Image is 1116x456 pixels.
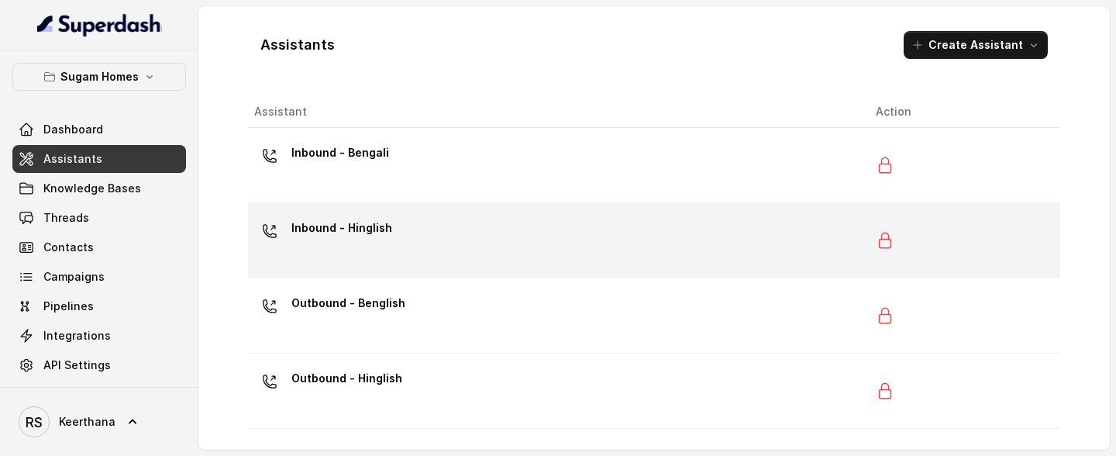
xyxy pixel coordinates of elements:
h1: Assistants [260,33,335,57]
a: Assistants [12,145,186,173]
button: Sugam Homes [12,63,186,91]
a: API Settings [12,351,186,379]
p: Inbound - Bengali [291,140,389,165]
th: Action [863,96,1060,128]
span: Contacts [43,240,94,255]
span: API Settings [43,358,111,373]
button: Create Assistant [904,31,1048,59]
a: Pipelines [12,292,186,320]
span: Assistants [43,151,102,167]
a: Dashboard [12,116,186,143]
img: light.svg [37,12,162,37]
p: Sugam Homes [60,67,139,86]
span: Pipelines [43,299,94,314]
span: Dashboard [43,122,103,137]
a: Integrations [12,322,186,350]
a: Campaigns [12,263,186,291]
a: Threads [12,204,186,232]
span: Keerthana [59,414,115,430]
a: Knowledge Bases [12,174,186,202]
span: Integrations [43,328,111,344]
span: Threads [43,210,89,226]
a: Voices Library [12,381,186,409]
p: Inbound - Hinglish [291,216,392,240]
a: Keerthana [12,400,186,444]
text: RS [26,414,43,430]
a: Contacts [12,233,186,261]
span: Campaigns [43,269,105,285]
p: Outbound - Benglish [291,291,405,316]
th: Assistant [248,96,863,128]
p: Outbound - Hinglish [291,366,402,391]
span: Knowledge Bases [43,181,141,196]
